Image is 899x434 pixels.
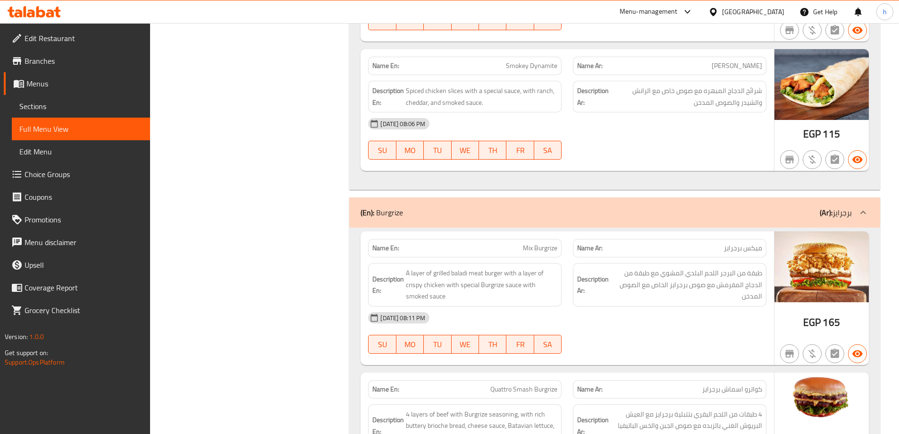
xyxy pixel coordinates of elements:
[25,169,143,180] span: Choice Groups
[825,344,844,363] button: Not has choices
[4,27,150,50] a: Edit Restaurant
[25,259,143,271] span: Upsell
[702,384,762,394] span: كواترو اسماش برجرايز
[780,21,799,40] button: Not branch specific item
[406,85,557,108] span: Spiced chicken slices with a special sauce, with ranch, cheddar, and smoked sauce.
[506,141,534,160] button: FR
[406,267,557,302] span: A layer of grilled baladi meat burger with a layer of crispy chicken with special Burgrize sauce ...
[780,344,799,363] button: Not branch specific item
[774,231,869,302] img: %D9%85%D9%8A%D9%83%D8%B3_%D8%A8%D8%B1%D8%AC%D8%B1%D8%A7%D9%8A%D8%B2638947236521866304.png
[5,347,48,359] span: Get support on:
[848,344,867,363] button: Available
[4,186,150,208] a: Coupons
[4,276,150,299] a: Coverage Report
[577,384,603,394] strong: Name Ar:
[29,331,44,343] span: 1.0.0
[823,313,840,332] span: 165
[372,273,404,297] strong: Description En:
[823,125,840,143] span: 115
[4,72,150,95] a: Menus
[848,150,867,169] button: Available
[428,338,447,351] span: TU
[25,282,143,293] span: Coverage Report
[372,384,399,394] strong: Name En:
[361,207,403,218] p: Burgrize
[12,118,150,140] a: Full Menu View
[4,163,150,186] a: Choice Groups
[372,61,399,71] strong: Name En:
[803,344,822,363] button: Purchased item
[25,214,143,225] span: Promotions
[712,61,762,71] span: [PERSON_NAME]
[510,14,530,28] span: FR
[803,21,822,40] button: Purchased item
[538,14,558,28] span: SA
[12,140,150,163] a: Edit Menu
[19,146,143,157] span: Edit Menu
[510,144,530,157] span: FR
[4,231,150,254] a: Menu disclaimer
[538,338,558,351] span: SA
[483,338,503,351] span: TH
[577,61,603,71] strong: Name Ar:
[349,197,880,228] div: (En): Burgrize(Ar):برجرايز
[377,314,429,323] span: [DATE] 08:11 PM
[4,299,150,322] a: Grocery Checklist
[825,21,844,40] button: Not has choices
[26,78,143,89] span: Menus
[25,305,143,316] span: Grocery Checklist
[4,208,150,231] a: Promotions
[377,119,429,128] span: [DATE] 08:06 PM
[452,141,479,160] button: WE
[372,338,392,351] span: SU
[611,85,762,108] span: شرائح الدجاج المبهره مع صوص خاص مع الرانش والشيدر والصوص المدخن
[534,141,562,160] button: SA
[396,141,424,160] button: MO
[803,125,821,143] span: EGP
[611,267,762,302] span: طبقة من البرجر اللحم البلدي المشوي مع طبقة من الدجاج المقرمش مع صوص برجرايز الخاص مع الصوص المدخن
[803,313,821,332] span: EGP
[5,356,65,368] a: Support.OpsPlatform
[490,384,557,394] span: Quattro Smash Burgrize
[25,55,143,67] span: Branches
[424,335,451,354] button: TU
[368,141,396,160] button: SU
[803,150,822,169] button: Purchased item
[400,144,420,157] span: MO
[577,273,609,297] strong: Description Ar:
[820,205,832,220] b: (Ar):
[523,243,557,253] span: Mix Burgrize
[483,144,503,157] span: TH
[577,85,609,108] strong: Description Ar:
[372,144,392,157] span: SU
[510,338,530,351] span: FR
[372,243,399,253] strong: Name En:
[506,335,534,354] button: FR
[361,205,374,220] b: (En):
[577,243,603,253] strong: Name Ar:
[372,14,392,28] span: SU
[538,144,558,157] span: SA
[825,150,844,169] button: Not has choices
[368,335,396,354] button: SU
[479,335,506,354] button: TH
[483,14,503,28] span: TH
[848,21,867,40] button: Available
[455,144,475,157] span: WE
[820,207,852,218] p: برجرايز
[4,254,150,276] a: Upsell
[455,14,475,28] span: WE
[400,338,420,351] span: MO
[424,141,451,160] button: TU
[25,191,143,203] span: Coupons
[12,95,150,118] a: Sections
[19,101,143,112] span: Sections
[479,141,506,160] button: TH
[4,50,150,72] a: Branches
[774,49,869,120] img: Smokey_Dynamite638947529738777846.jpg
[400,14,420,28] span: MO
[722,7,784,17] div: [GEOGRAPHIC_DATA]
[25,237,143,248] span: Menu disclaimer
[428,144,447,157] span: TU
[883,7,887,17] span: h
